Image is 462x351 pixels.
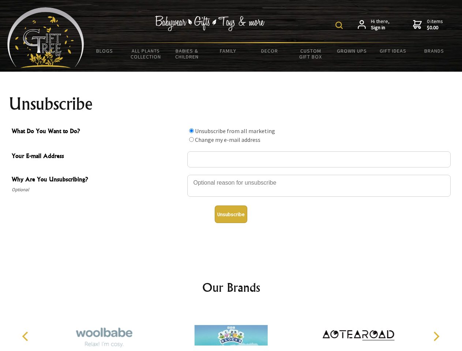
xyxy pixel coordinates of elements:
[428,328,444,344] button: Next
[187,151,451,167] input: Your E-mail Address
[215,205,247,223] button: Unsubscribe
[413,18,443,31] a: 0 items$0.00
[195,127,275,135] label: Unsubscribe from all marketing
[371,24,390,31] strong: Sign in
[18,328,34,344] button: Previous
[166,43,208,64] a: Babies & Children
[12,151,184,162] span: Your E-mail Address
[249,43,290,58] a: Decor
[15,279,448,296] h2: Our Brands
[12,175,184,185] span: Why Are You Unsubscribing?
[427,18,443,31] span: 0 items
[414,43,455,58] a: Brands
[372,43,414,58] a: Gift Ideas
[189,137,194,142] input: What Do You Want to Do?
[195,136,260,143] label: Change my e-mail address
[12,127,184,137] span: What Do You Want to Do?
[290,43,331,64] a: Custom Gift Box
[189,128,194,133] input: What Do You Want to Do?
[335,22,343,29] img: product search
[155,16,265,31] img: Babywear - Gifts - Toys & more
[12,185,184,194] span: Optional
[84,43,125,58] a: BLOGS
[7,7,84,68] img: Babyware - Gifts - Toys and more...
[9,95,454,113] h1: Unsubscribe
[427,24,443,31] strong: $0.00
[208,43,249,58] a: Family
[187,175,451,197] textarea: Why Are You Unsubscribing?
[371,18,390,31] span: Hi there,
[125,43,167,64] a: All Plants Collection
[331,43,372,58] a: Grown Ups
[358,18,390,31] a: Hi there,Sign in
